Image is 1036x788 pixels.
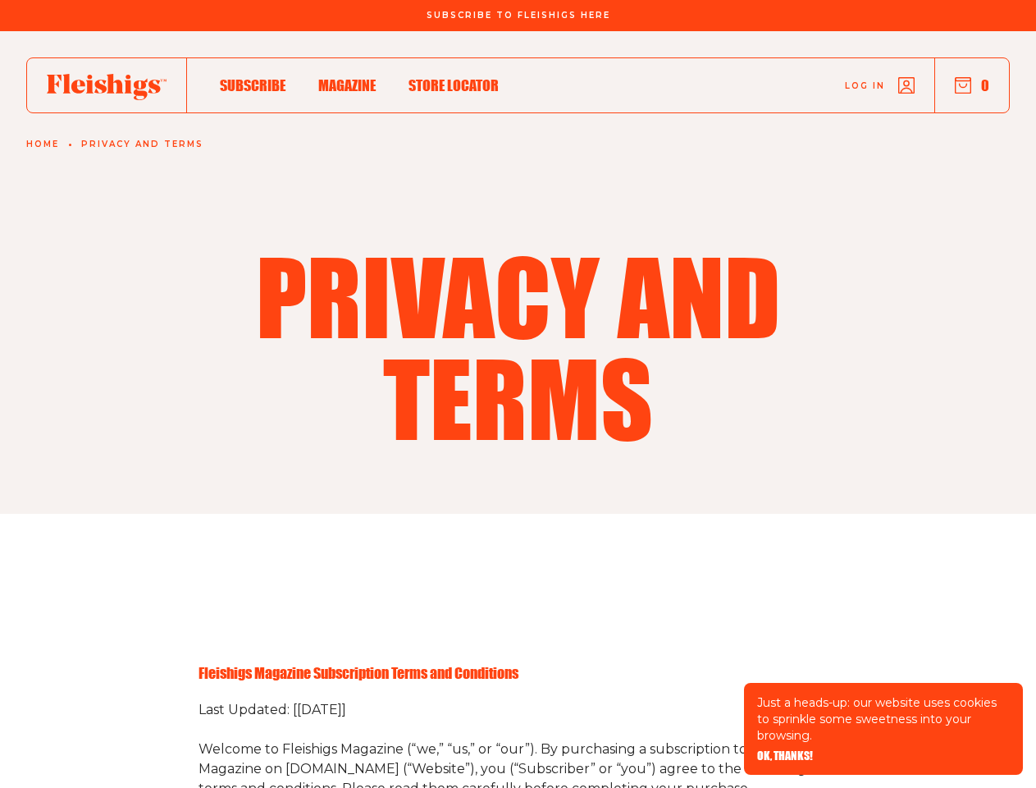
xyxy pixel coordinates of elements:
p: Just a heads-up: our website uses cookies to sprinkle some sweetness into your browsing. [757,694,1010,744]
a: Log in [845,77,915,94]
a: Store locator [408,74,499,96]
a: Home [26,140,59,149]
a: Subscribe [220,74,285,96]
a: Subscribe To Fleishigs Here [423,11,614,19]
a: Magazine [318,74,376,96]
button: 0 [955,76,989,94]
span: Subscribe To Fleishigs Here [427,11,610,21]
span: Subscribe [220,76,285,94]
p: Fleishigs Magazine Subscription Terms and Conditions [199,662,838,684]
span: Magazine [318,76,376,94]
span: Log in [845,80,885,92]
span: Store locator [408,76,499,94]
button: OK, THANKS! [757,750,813,762]
h1: Privacy and terms [164,245,873,448]
a: Privacy and terms [81,140,203,149]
